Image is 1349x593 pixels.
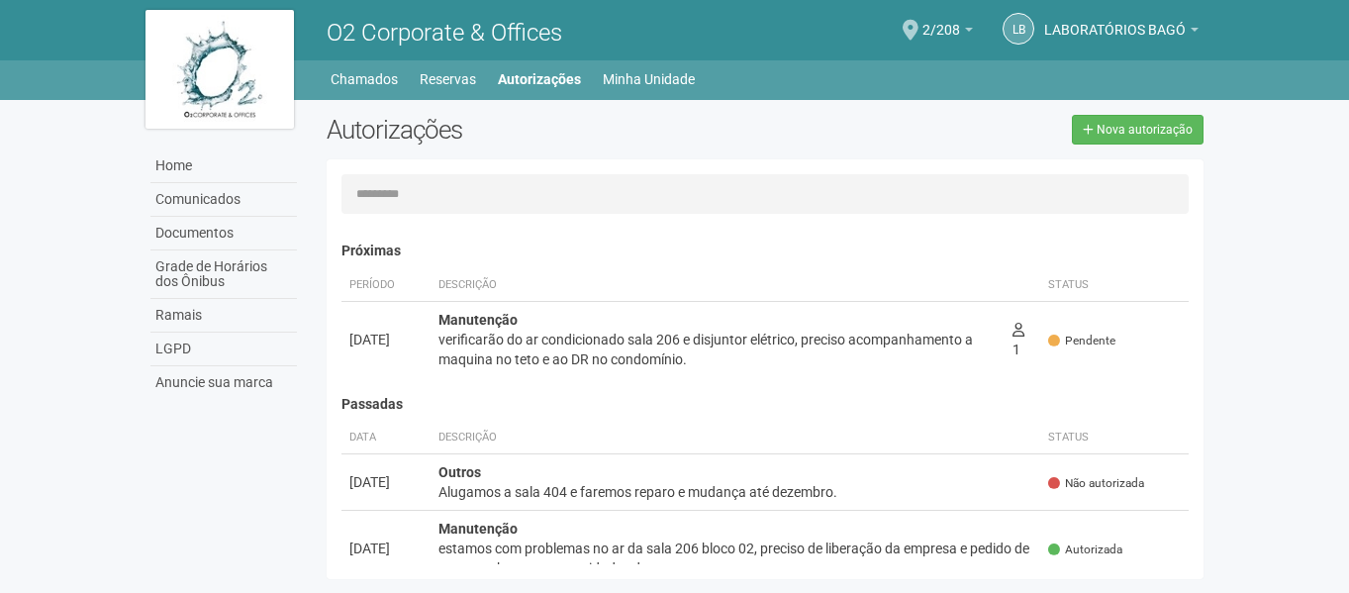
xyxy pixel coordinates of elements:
div: [DATE] [349,472,423,492]
span: Pendente [1048,333,1115,349]
div: [DATE] [349,539,423,558]
a: Minha Unidade [603,65,695,93]
th: Período [341,269,431,302]
span: 1 [1012,322,1024,357]
span: O2 Corporate & Offices [327,19,562,47]
span: Nova autorização [1097,123,1193,137]
span: Não autorizada [1048,475,1144,492]
a: Home [150,149,297,183]
span: 2/208 [922,3,960,38]
strong: Manutenção [438,312,518,328]
div: [DATE] [349,330,423,349]
a: Autorizações [498,65,581,93]
th: Status [1040,269,1189,302]
h4: Próximas [341,244,1190,258]
span: LABORATÓRIOS BAGÓ [1044,3,1186,38]
a: LB [1003,13,1034,45]
a: Nova autorização [1072,115,1204,145]
div: verificarão do ar condicionado sala 206 e disjuntor elétrico, preciso acompanhamento a maquina no... [438,330,997,369]
div: estamos com problemas no ar da sala 206 bloco 02, preciso de liberação da empresa e pedido de aco... [438,539,1033,578]
a: Ramais [150,299,297,333]
a: LABORATÓRIOS BAGÓ [1044,25,1199,41]
a: Reservas [420,65,476,93]
a: 2/208 [922,25,973,41]
a: Grade de Horários dos Ônibus [150,250,297,299]
a: LGPD [150,333,297,366]
h4: Passadas [341,397,1190,412]
a: Chamados [331,65,398,93]
th: Data [341,422,431,454]
strong: Outros [438,464,481,480]
a: Documentos [150,217,297,250]
strong: Manutenção [438,521,518,537]
th: Status [1040,422,1189,454]
th: Descrição [431,269,1005,302]
span: Autorizada [1048,542,1122,558]
h2: Autorizações [327,115,750,145]
img: logo.jpg [145,10,294,129]
a: Anuncie sua marca [150,366,297,399]
a: Comunicados [150,183,297,217]
th: Descrição [431,422,1041,454]
div: Alugamos a sala 404 e faremos reparo e mudança até dezembro. [438,482,1033,502]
